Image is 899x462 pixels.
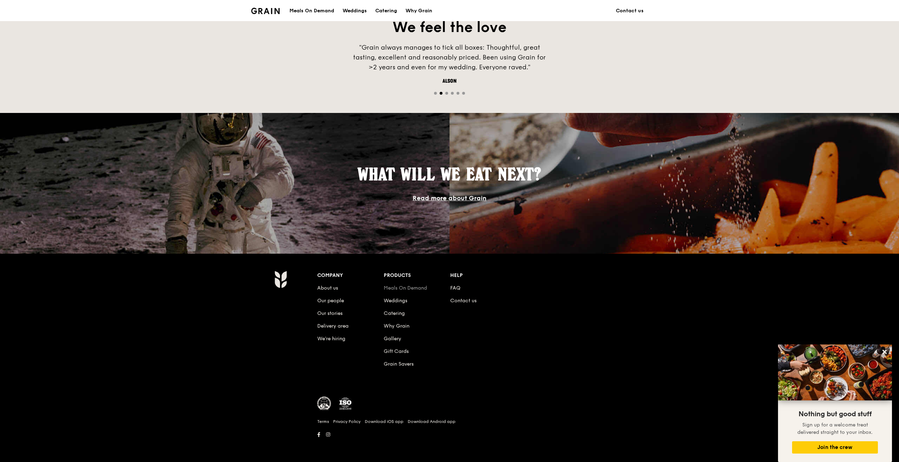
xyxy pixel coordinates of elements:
img: Grain [274,271,287,288]
span: Go to slide 2 [440,92,442,95]
a: Why Grain [401,0,436,21]
a: Contact us [612,0,648,21]
a: Why Grain [384,323,409,329]
img: DSC07876-Edit02-Large.jpeg [778,344,892,400]
a: Weddings [338,0,371,21]
div: Weddings [343,0,367,21]
div: Catering [375,0,397,21]
a: Our people [317,298,344,304]
span: What will we eat next? [358,164,541,184]
a: Gift Cards [384,348,409,354]
span: Nothing but good stuff [798,410,872,418]
span: Go to slide 4 [451,92,454,95]
span: Go to slide 3 [445,92,448,95]
a: Our stories [317,310,343,316]
a: FAQ [450,285,460,291]
div: "Grain always manages to tick all boxes: Thoughtful, great tasting, excellent and reasonably pric... [344,43,555,72]
a: Grain Savers [384,361,414,367]
a: Gallery [384,336,401,342]
span: Go to slide 1 [434,92,437,95]
h6: Revision [247,439,652,445]
a: Meals On Demand [384,285,427,291]
div: Meals On Demand [289,0,334,21]
img: Grain [251,8,280,14]
img: MUIS Halal Certified [317,397,331,411]
button: Join the crew [792,441,878,454]
span: Go to slide 6 [462,92,465,95]
div: Help [450,271,517,280]
a: Terms [317,419,329,424]
a: Catering [384,310,405,316]
a: Download iOS app [365,419,403,424]
div: Company [317,271,384,280]
a: Weddings [384,298,407,304]
a: Privacy Policy [333,419,361,424]
a: Contact us [450,298,477,304]
div: Alson [344,78,555,85]
a: Download Android app [408,419,455,424]
a: Delivery area [317,323,349,329]
a: Read more about Grain [413,194,486,202]
img: ISO Certified [338,397,352,411]
div: Products [384,271,450,280]
a: About us [317,285,338,291]
span: Go to slide 5 [457,92,459,95]
div: Why Grain [406,0,432,21]
span: Sign up for a welcome treat delivered straight to your inbox. [797,422,873,435]
a: We’re hiring [317,336,345,342]
button: Close [879,346,890,357]
a: Catering [371,0,401,21]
